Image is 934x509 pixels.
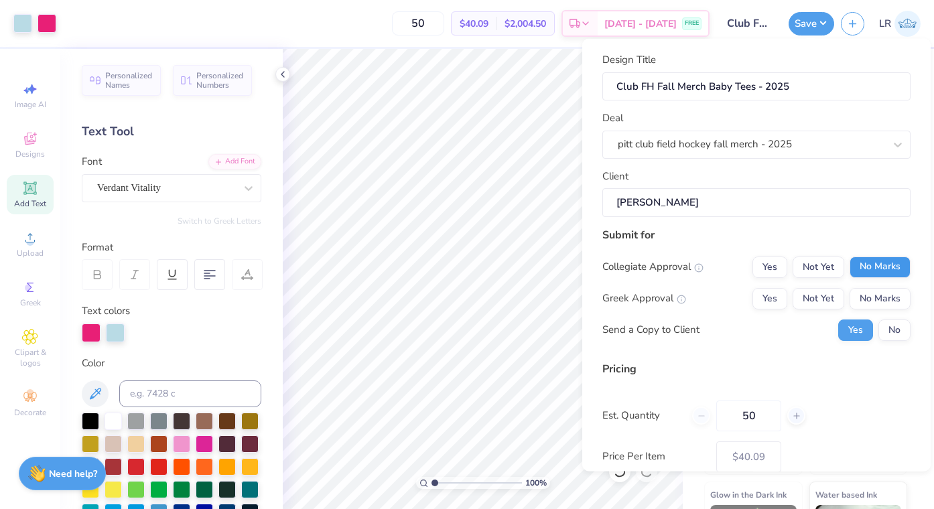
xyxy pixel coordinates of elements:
button: Yes [752,287,787,309]
div: Add Font [208,154,261,169]
div: Pricing [602,360,911,376]
div: Color [82,356,261,371]
input: – – [392,11,444,35]
span: 100 % [525,477,547,489]
a: LR [879,11,921,37]
label: Text colors [82,303,130,319]
div: Collegiate Approval [602,259,704,275]
button: Switch to Greek Letters [178,216,261,226]
button: No Marks [850,287,911,309]
label: Client [602,168,628,184]
label: Deal [602,111,623,126]
span: Upload [17,248,44,259]
input: – – [716,400,781,431]
button: Save [789,12,834,35]
span: $2,004.50 [505,17,546,31]
button: Not Yet [793,287,844,309]
span: Designs [15,149,45,159]
label: Est. Quantity [602,408,682,423]
div: Format [82,240,263,255]
span: Greek [20,297,41,308]
span: Glow in the Dark Ink [710,488,787,502]
span: Personalized Names [105,71,153,90]
button: No [878,319,911,340]
input: e.g. 7428 c [119,380,261,407]
button: Yes [838,319,873,340]
span: $40.09 [460,17,488,31]
div: Greek Approval [602,291,686,306]
label: Font [82,154,102,169]
span: Personalized Numbers [196,71,244,90]
span: LR [879,16,891,31]
div: Text Tool [82,123,261,141]
span: Decorate [14,407,46,418]
label: Price Per Item [602,449,706,464]
label: Design Title [602,52,656,68]
img: Leah Reichert [894,11,921,37]
button: No Marks [850,256,911,277]
span: Water based Ink [815,488,877,502]
span: Add Text [14,198,46,209]
input: Untitled Design [716,10,782,37]
span: Clipart & logos [7,347,54,368]
strong: Need help? [49,467,97,480]
span: [DATE] - [DATE] [604,17,677,31]
span: FREE [685,19,699,28]
button: Yes [752,256,787,277]
button: Not Yet [793,256,844,277]
input: e.g. Ethan Linker [602,188,911,217]
div: Submit for [602,226,911,242]
span: Image AI [15,99,46,110]
div: Send a Copy to Client [602,322,699,338]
